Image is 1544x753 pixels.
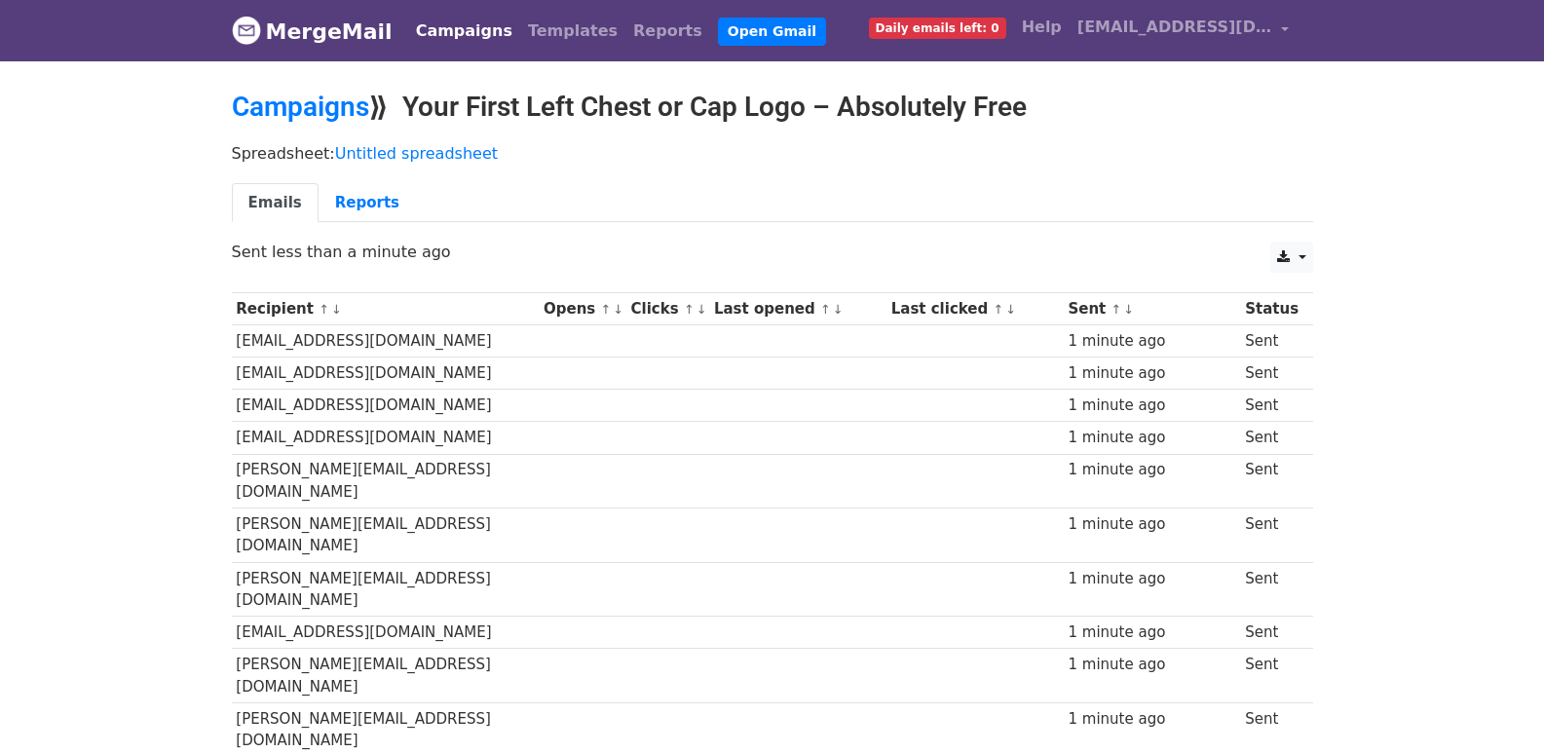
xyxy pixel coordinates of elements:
[1014,8,1070,47] a: Help
[232,617,540,649] td: [EMAIL_ADDRESS][DOMAIN_NAME]
[861,8,1014,47] a: Daily emails left: 0
[232,143,1313,164] p: Spreadsheet:
[1240,390,1302,422] td: Sent
[232,508,540,563] td: [PERSON_NAME][EMAIL_ADDRESS][DOMAIN_NAME]
[232,91,369,123] a: Campaigns
[408,12,520,51] a: Campaigns
[232,293,540,325] th: Recipient
[1070,8,1298,54] a: [EMAIL_ADDRESS][DOMAIN_NAME]
[1240,617,1302,649] td: Sent
[319,183,416,223] a: Reports
[1240,562,1302,617] td: Sent
[1068,708,1235,731] div: 1 minute ago
[335,144,498,163] a: Untitled spreadsheet
[601,302,612,317] a: ↑
[1068,395,1235,417] div: 1 minute ago
[232,325,540,358] td: [EMAIL_ADDRESS][DOMAIN_NAME]
[1068,330,1235,353] div: 1 minute ago
[625,12,710,51] a: Reports
[1068,362,1235,385] div: 1 minute ago
[684,302,695,317] a: ↑
[232,358,540,390] td: [EMAIL_ADDRESS][DOMAIN_NAME]
[1068,427,1235,449] div: 1 minute ago
[1064,293,1241,325] th: Sent
[232,562,540,617] td: [PERSON_NAME][EMAIL_ADDRESS][DOMAIN_NAME]
[232,242,1313,262] p: Sent less than a minute ago
[1240,508,1302,563] td: Sent
[1240,325,1302,358] td: Sent
[718,18,826,46] a: Open Gmail
[1068,568,1235,590] div: 1 minute ago
[1077,16,1272,39] span: [EMAIL_ADDRESS][DOMAIN_NAME]
[709,293,886,325] th: Last opened
[1068,459,1235,481] div: 1 minute ago
[1005,302,1016,317] a: ↓
[232,454,540,508] td: [PERSON_NAME][EMAIL_ADDRESS][DOMAIN_NAME]
[1068,654,1235,676] div: 1 minute ago
[869,18,1006,39] span: Daily emails left: 0
[820,302,831,317] a: ↑
[232,422,540,454] td: [EMAIL_ADDRESS][DOMAIN_NAME]
[232,16,261,45] img: MergeMail logo
[232,183,319,223] a: Emails
[520,12,625,51] a: Templates
[1240,293,1302,325] th: Status
[886,293,1064,325] th: Last clicked
[626,293,709,325] th: Clicks
[1068,513,1235,536] div: 1 minute ago
[1240,422,1302,454] td: Sent
[319,302,329,317] a: ↑
[1240,358,1302,390] td: Sent
[1111,302,1122,317] a: ↑
[833,302,844,317] a: ↓
[613,302,623,317] a: ↓
[697,302,707,317] a: ↓
[232,91,1313,124] h2: ⟫ Your First Left Chest or Cap Logo – Absolutely Free
[539,293,626,325] th: Opens
[994,302,1004,317] a: ↑
[232,390,540,422] td: [EMAIL_ADDRESS][DOMAIN_NAME]
[232,649,540,703] td: [PERSON_NAME][EMAIL_ADDRESS][DOMAIN_NAME]
[331,302,342,317] a: ↓
[1123,302,1134,317] a: ↓
[232,11,393,52] a: MergeMail
[1068,621,1235,644] div: 1 minute ago
[1240,454,1302,508] td: Sent
[1240,649,1302,703] td: Sent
